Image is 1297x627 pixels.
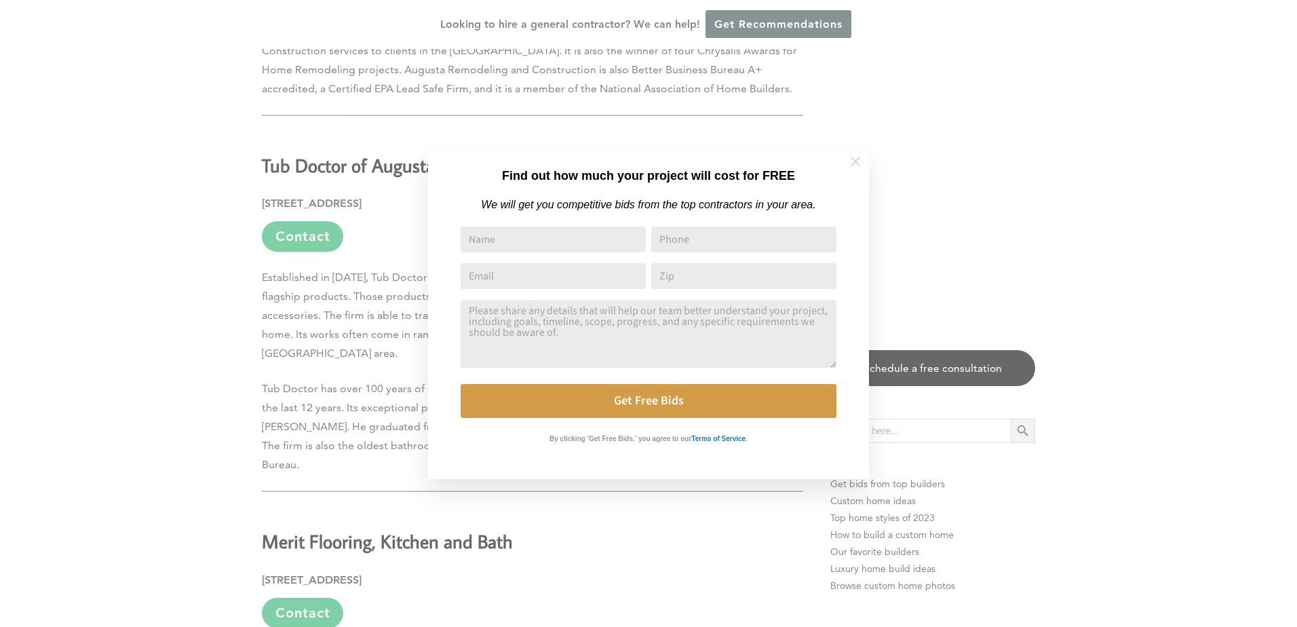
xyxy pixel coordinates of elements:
input: Name [461,227,646,252]
button: Get Free Bids [461,384,836,418]
em: We will get you competitive bids from the top contractors in your area. [481,199,815,210]
a: Terms of Service [691,432,746,443]
input: Email Address [461,263,646,289]
iframe: Drift Widget Chat Controller [1037,529,1281,611]
strong: . [746,435,748,442]
input: Zip [651,263,836,289]
textarea: Comment or Message [461,300,836,368]
input: Phone [651,227,836,252]
strong: Find out how much your project will cost for FREE [502,169,795,183]
button: Close [832,138,879,185]
strong: Terms of Service [691,435,746,442]
strong: By clicking 'Get Free Bids,' you agree to our [549,435,691,442]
